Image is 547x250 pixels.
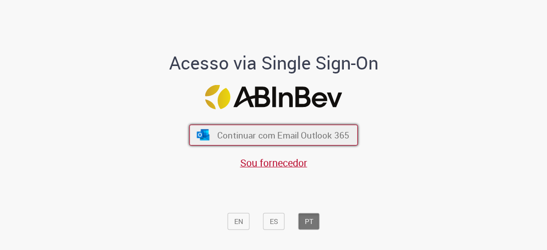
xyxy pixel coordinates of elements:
span: Continuar com Email Outlook 365 [217,129,349,141]
h1: Acesso via Single Sign-On [160,53,387,73]
button: PT [298,213,320,230]
a: Sou fornecedor [240,156,307,169]
img: Logo ABInBev [205,85,342,109]
img: ícone Azure/Microsoft 360 [196,129,210,140]
button: ícone Azure/Microsoft 360 Continuar com Email Outlook 365 [189,124,358,145]
button: EN [228,213,250,230]
button: ES [263,213,285,230]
